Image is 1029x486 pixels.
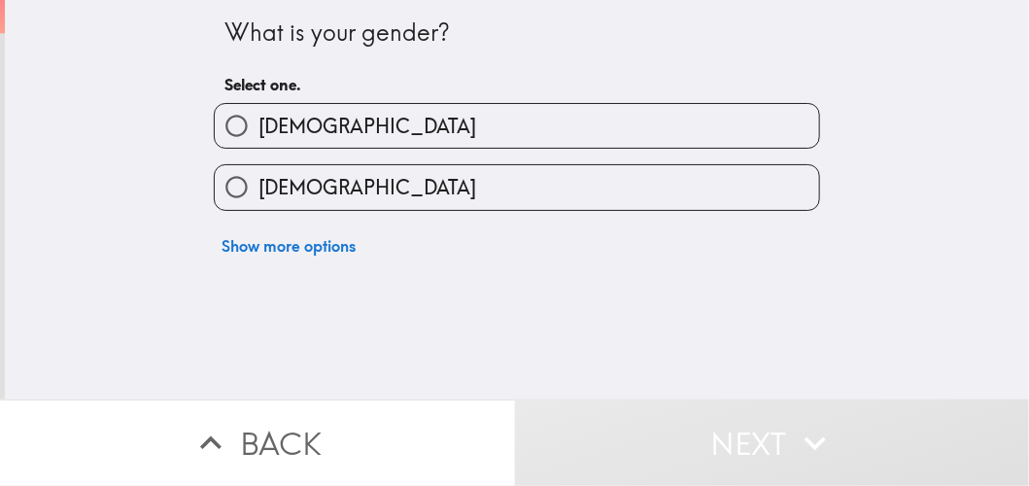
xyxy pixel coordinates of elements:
[258,174,476,201] span: [DEMOGRAPHIC_DATA]
[215,104,819,148] button: [DEMOGRAPHIC_DATA]
[258,113,476,140] span: [DEMOGRAPHIC_DATA]
[224,74,809,95] h6: Select one.
[215,165,819,209] button: [DEMOGRAPHIC_DATA]
[224,17,809,50] div: What is your gender?
[214,226,363,265] button: Show more options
